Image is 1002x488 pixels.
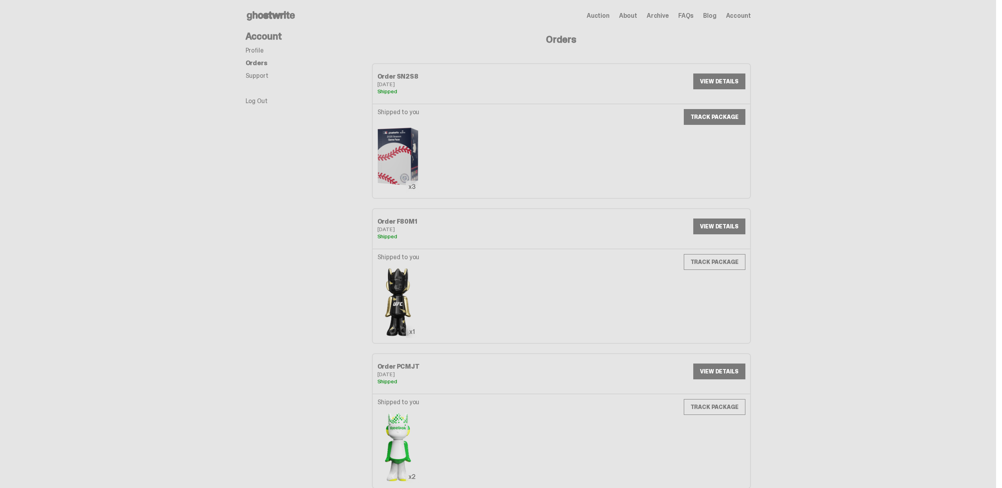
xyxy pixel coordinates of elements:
[377,81,561,87] div: [DATE]
[246,46,264,55] a: Profile
[377,226,561,232] div: [DATE]
[377,399,420,405] p: Shipped to you
[377,89,561,94] div: Shipped
[246,72,268,80] a: Support
[703,13,716,19] a: Blog
[693,219,745,234] a: VIEW DETAILS
[587,13,610,19] a: Auction
[377,109,420,115] p: Shipped to you
[684,254,745,270] a: TRACK PACKAGE
[684,109,745,125] a: TRACK PACKAGE
[372,35,751,44] h4: Orders
[377,254,420,260] p: Shipped to you
[684,399,745,415] a: TRACK PACKAGE
[619,13,637,19] a: About
[377,219,561,225] div: Order F80M1
[406,326,418,338] div: x1
[377,371,561,377] div: [DATE]
[693,73,745,89] a: VIEW DETAILS
[377,73,561,80] div: Order SN2S8
[647,13,669,19] a: Archive
[693,364,745,379] a: VIEW DETAILS
[377,379,561,384] div: Shipped
[377,234,561,239] div: Shipped
[678,13,694,19] a: FAQs
[726,13,751,19] a: Account
[377,364,561,370] div: Order PCMJT
[406,181,418,193] div: x3
[246,32,372,41] h4: Account
[246,97,268,105] a: Log Out
[246,59,268,67] a: Orders
[406,471,418,483] div: x2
